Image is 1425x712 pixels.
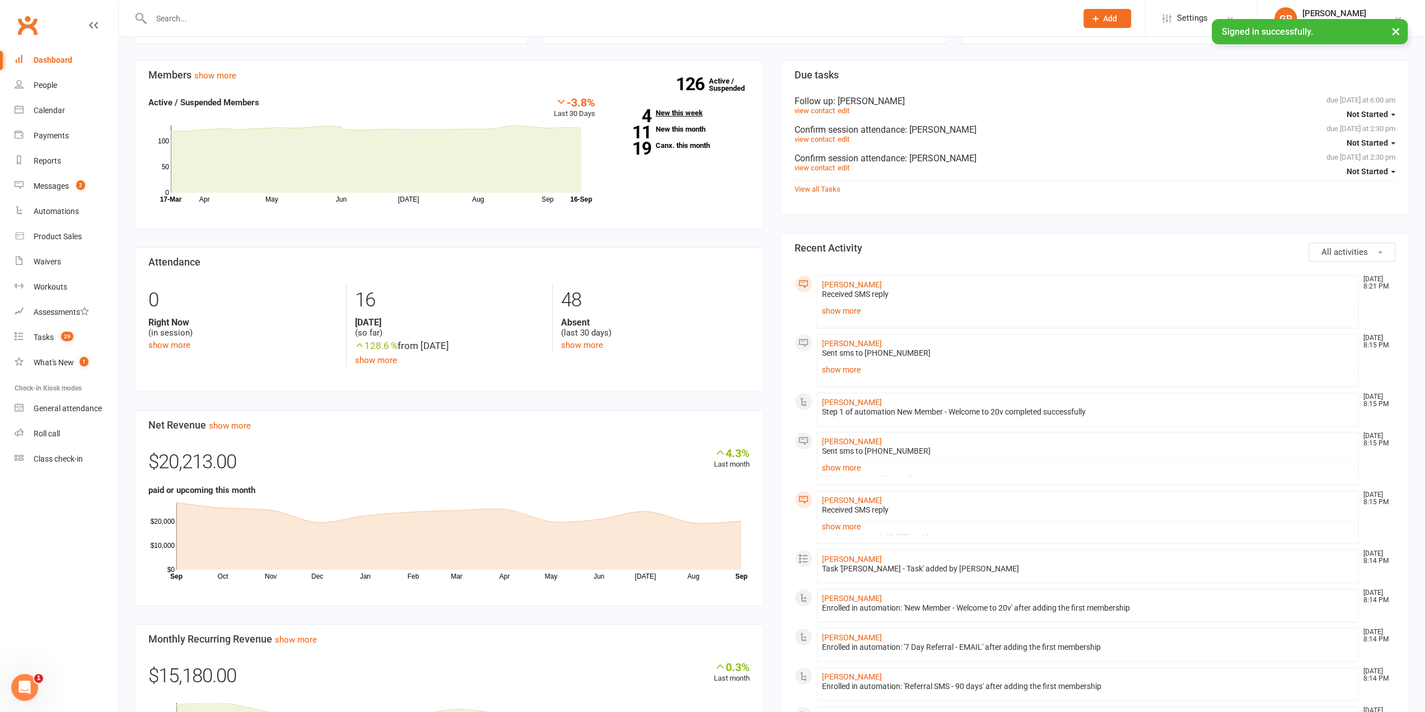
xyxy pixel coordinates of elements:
[15,199,118,224] a: Automations
[15,274,118,300] a: Workouts
[822,519,1354,534] a: show more
[15,224,118,249] a: Product Sales
[34,207,79,216] div: Automations
[80,357,88,366] span: 1
[822,280,882,289] a: [PERSON_NAME]
[34,404,102,413] div: General attendance
[838,106,849,115] a: edit
[11,674,38,701] iframe: Intercom live chat
[76,180,85,190] span: 2
[822,460,1354,476] a: show more
[795,185,840,193] a: View all Tasks
[355,340,398,351] span: 128.6 %
[34,674,43,683] span: 1
[34,358,74,367] div: What's New
[1358,393,1395,408] time: [DATE] 8:15 PM
[15,73,118,98] a: People
[1347,161,1395,182] button: Not Started
[15,325,118,350] a: Tasks 29
[822,398,882,407] a: [PERSON_NAME]
[554,96,595,108] div: -3.8%
[15,421,118,446] a: Roll call
[1358,491,1395,506] time: [DATE] 8:15 PM
[148,660,750,697] div: $15,180.00
[612,109,750,117] a: 4New this week
[822,555,882,564] a: [PERSON_NAME]
[148,11,1069,26] input: Search...
[34,81,57,90] div: People
[1274,7,1297,30] div: GP
[15,350,118,375] a: What's New1
[15,174,118,199] a: Messages 2
[34,429,60,438] div: Roll call
[275,635,317,645] a: show more
[15,396,118,421] a: General attendance kiosk mode
[148,317,338,338] div: (in session)
[838,135,849,143] a: edit
[34,454,83,463] div: Class check-in
[148,485,255,495] strong: paid or upcoming this month
[822,505,1354,515] div: Received SMS reply
[1302,18,1366,29] div: 20v Toorak
[1083,9,1131,28] button: Add
[561,317,750,338] div: (last 30 days)
[194,71,236,81] a: show more
[822,603,1354,613] div: Enrolled in automation: 'New Member - Welcome to 20v' after adding the first membership
[822,362,1354,378] a: show more
[1347,167,1388,176] span: Not Started
[13,11,41,39] a: Clubworx
[355,283,544,317] div: 16
[355,355,397,365] a: show more
[822,303,1354,319] a: show more
[1347,138,1388,147] span: Not Started
[822,643,1354,652] div: Enrolled in automation: '7 Day Referral - EMAIL' after adding the first membership
[355,317,544,328] strong: [DATE]
[795,243,1396,254] h3: Recent Activity
[1386,19,1406,43] button: ×
[34,257,61,266] div: Waivers
[795,135,835,143] a: view contact
[15,446,118,472] a: Class kiosk mode
[1103,14,1117,23] span: Add
[714,446,750,471] div: Last month
[795,164,835,172] a: view contact
[148,69,750,81] h3: Members
[905,124,977,135] span: : [PERSON_NAME]
[1358,432,1395,447] time: [DATE] 8:15 PM
[1177,6,1208,31] span: Settings
[822,407,1354,417] div: Step 1 of automation New Member - Welcome to 20v completed successfully
[15,300,118,325] a: Assessments
[34,131,69,140] div: Payments
[148,317,338,328] strong: Right Now
[34,308,89,317] div: Assessments
[1358,589,1395,604] time: [DATE] 8:14 PM
[34,333,54,342] div: Tasks
[15,48,118,73] a: Dashboard
[148,340,190,350] a: show more
[355,317,544,338] div: (so far)
[34,156,61,165] div: Reports
[1222,26,1313,37] span: Signed in successfully.
[1321,247,1368,257] span: All activities
[822,496,882,505] a: [PERSON_NAME]
[148,257,750,268] h3: Attendance
[905,153,977,164] span: : [PERSON_NAME]
[148,420,750,431] h3: Net Revenue
[554,96,595,120] div: Last 30 Days
[714,446,750,459] div: 4.3%
[15,123,118,148] a: Payments
[822,437,882,446] a: [PERSON_NAME]
[34,106,65,115] div: Calendar
[709,69,758,100] a: 126Active / Suspended
[612,108,651,124] strong: 4
[15,98,118,123] a: Calendar
[15,148,118,174] a: Reports
[561,340,603,350] a: show more
[612,140,651,157] strong: 19
[561,283,750,317] div: 48
[209,421,251,431] a: show more
[795,106,835,115] a: view contact
[561,317,750,328] strong: Absent
[822,564,1354,574] div: Task '[PERSON_NAME] - Task' added by [PERSON_NAME]
[822,290,1354,299] div: Received SMS reply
